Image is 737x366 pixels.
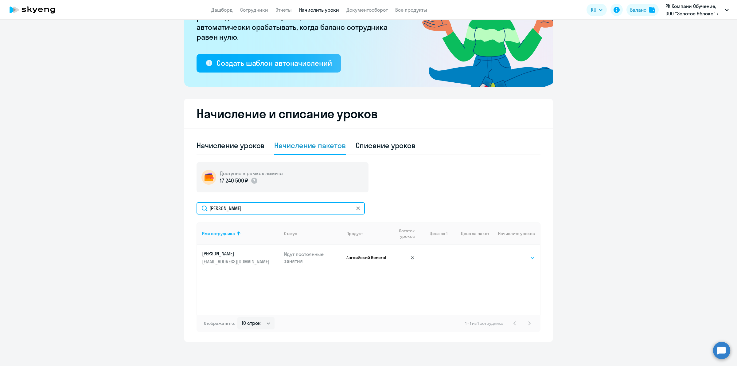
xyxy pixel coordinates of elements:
[630,6,646,14] div: Баланс
[346,231,388,236] div: Продукт
[447,222,489,245] th: Цена за пакет
[240,7,268,13] a: Сотрудники
[299,7,339,13] a: Начислить уроки
[204,321,235,326] span: Отображать по:
[220,170,283,177] h5: Доступно в рамках лимита
[202,250,271,257] p: [PERSON_NAME]
[197,202,365,214] input: Поиск по имени, email, продукту или статусу
[346,7,388,13] a: Документооборот
[197,106,540,121] h2: Начисление и списание уроков
[220,177,248,185] p: 17 240 500 ₽
[346,255,388,260] p: Английский General
[284,231,342,236] div: Статус
[393,228,415,239] span: Остаток уроков
[284,231,297,236] div: Статус
[395,7,427,13] a: Все продукты
[346,231,363,236] div: Продукт
[202,231,279,236] div: Имя сотрудника
[202,258,271,265] p: [EMAIL_ADDRESS][DOMAIN_NAME]
[201,170,216,185] img: wallet-circle.png
[649,7,655,13] img: balance
[665,2,723,17] p: РК Компани Обучение, ООО "Золотое Яблоко" / Золотое яблоко (Gold Apple)
[626,4,659,16] button: Балансbalance
[591,6,596,14] span: RU
[202,250,279,265] a: [PERSON_NAME][EMAIL_ADDRESS][DOMAIN_NAME]
[489,222,540,245] th: Начислить уроков
[465,321,504,326] span: 1 - 1 из 1 сотрудника
[275,7,292,13] a: Отчеты
[211,7,233,13] a: Дашборд
[216,58,332,68] div: Создать шаблон автоначислений
[662,2,732,17] button: РК Компани Обучение, ООО "Золотое Яблоко" / Золотое яблоко (Gold Apple)
[274,140,345,150] div: Начисление пакетов
[284,251,342,264] p: Идут постоянные занятия
[419,222,447,245] th: Цена за 1
[393,228,419,239] div: Остаток уроков
[587,4,607,16] button: RU
[388,245,419,270] td: 3
[356,140,416,150] div: Списание уроков
[202,231,235,236] div: Имя сотрудника
[197,54,341,73] button: Создать шаблон автоначислений
[197,140,264,150] div: Начисление уроков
